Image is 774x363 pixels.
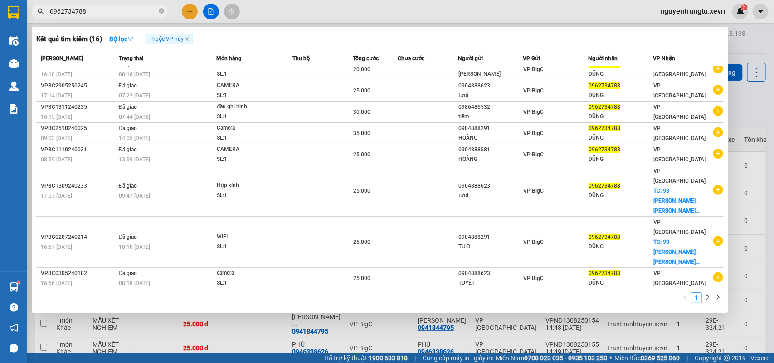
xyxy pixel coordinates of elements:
[217,56,242,62] span: Món hàng
[458,269,523,278] div: 0904888623
[713,106,723,116] span: plus-circle
[458,242,523,252] div: TƯƠI
[11,66,87,81] b: GỬI : VP BigC
[353,130,370,136] span: 35.000
[41,114,72,120] span: 16:15 [DATE]
[41,181,116,191] div: VPBC1309240233
[654,239,700,265] span: TC: 93 [PERSON_NAME], [PERSON_NAME]...
[713,236,723,246] span: plus-circle
[458,91,523,100] div: tươi
[398,56,424,62] span: Chưa cước
[119,125,137,131] span: Đã giao
[353,239,370,245] span: 25.000
[217,278,285,288] div: SL: 1
[109,35,134,43] strong: Bộ lọc
[217,191,285,201] div: SL: 1
[588,56,618,62] span: Người nhận
[41,81,116,91] div: VPBC2905250245
[702,293,712,303] a: 2
[38,8,44,15] span: search
[41,232,116,242] div: VPBC0207240214
[589,133,653,143] div: DŨNG
[654,188,700,214] span: TC: 93 [PERSON_NAME], [PERSON_NAME]...
[458,278,523,288] div: TUYẾT
[654,168,706,184] span: VP [GEOGRAPHIC_DATA]
[9,82,19,91] img: warehouse-icon
[458,69,523,79] div: [PERSON_NAME]
[217,181,285,191] div: Hộp kính
[691,293,701,303] a: 1
[10,324,18,332] span: notification
[292,56,310,62] span: Thu hộ
[523,188,544,194] span: VP BigC
[713,85,723,95] span: plus-circle
[85,22,379,34] li: Số 10 ngõ 15 Ngọc Hồi, Q.[PERSON_NAME], [GEOGRAPHIC_DATA]
[589,270,620,276] span: 0962734788
[353,109,370,115] span: 30.000
[458,102,523,112] div: 0986486532
[41,92,72,99] span: 17:14 [DATE]
[458,56,483,62] span: Người gửi
[458,155,523,164] div: HOÀNG
[9,59,19,68] img: warehouse-icon
[713,292,724,303] li: Next Page
[353,66,370,73] span: 20.000
[713,63,723,73] span: plus-circle
[654,104,706,120] span: VP [GEOGRAPHIC_DATA]
[217,232,285,242] div: WIFI
[41,56,83,62] span: [PERSON_NAME]
[589,112,653,121] div: DŨNG
[119,114,150,120] span: 07:44 [DATE]
[353,56,379,62] span: Tổng cước
[458,124,523,133] div: 0904888291
[85,34,379,45] li: Hotline: 19001155
[716,295,721,300] span: right
[654,270,706,286] span: VP [GEOGRAPHIC_DATA]
[119,82,137,89] span: Đã giao
[589,234,620,240] span: 0962734788
[589,146,620,153] span: 0962734788
[523,151,544,158] span: VP BigC
[683,295,688,300] span: left
[41,244,72,250] span: 16:57 [DATE]
[654,82,706,99] span: VP [GEOGRAPHIC_DATA]
[119,193,150,199] span: 09:47 [DATE]
[9,36,19,46] img: warehouse-icon
[458,133,523,143] div: HOÀNG
[217,123,285,133] div: Camera
[159,8,164,14] span: close-circle
[523,109,544,115] span: VP BigC
[217,133,285,143] div: SL: 1
[353,87,370,94] span: 25.000
[713,185,723,195] span: plus-circle
[41,145,116,155] div: VPBC1110240031
[713,149,723,159] span: plus-circle
[589,125,620,131] span: 0962734788
[9,282,19,292] img: warehouse-icon
[217,268,285,278] div: camera
[50,6,157,16] input: Tìm tên, số ĐT hoặc mã đơn
[217,91,285,101] div: SL: 1
[41,269,116,278] div: VPBC0305240182
[10,344,18,353] span: message
[713,272,723,282] span: plus-circle
[458,181,523,191] div: 0904888623
[654,219,706,235] span: VP [GEOGRAPHIC_DATA]
[523,56,540,62] span: VP Gửi
[680,292,691,303] button: left
[41,193,72,199] span: 17:03 [DATE]
[11,11,57,57] img: logo.jpg
[589,183,620,189] span: 0962734788
[458,232,523,242] div: 0904888291
[523,87,544,94] span: VP BigC
[353,275,370,281] span: 25.000
[589,242,653,252] div: DŨNG
[119,183,137,189] span: Đã giao
[127,36,134,42] span: down
[41,156,72,163] span: 08:59 [DATE]
[589,155,653,164] div: DŨNG
[41,124,116,133] div: VPBC2510240025
[41,135,72,141] span: 09:03 [DATE]
[119,156,150,163] span: 13:59 [DATE]
[458,81,523,91] div: 0904888623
